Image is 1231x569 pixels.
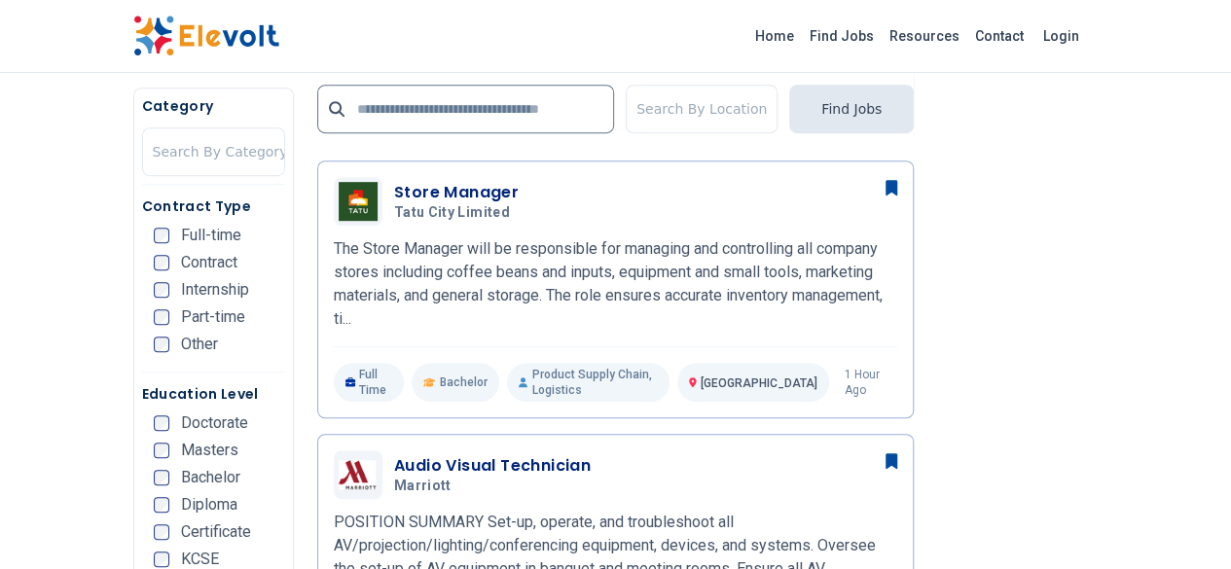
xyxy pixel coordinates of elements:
span: KCSE [181,551,219,567]
span: Bachelor [181,470,240,485]
input: Internship [154,282,169,298]
input: Part-time [154,309,169,325]
span: Masters [181,443,238,458]
p: The Store Manager will be responsible for managing and controlling all company stores including c... [334,237,897,331]
iframe: Chat Widget [1134,476,1231,569]
h3: Store Manager [394,181,519,204]
p: Full Time [334,363,404,402]
input: Bachelor [154,470,169,485]
span: Tatu City Limited [394,204,510,222]
span: [GEOGRAPHIC_DATA] [701,376,817,390]
span: Part-time [181,309,245,325]
input: Diploma [154,497,169,513]
img: Tatu City Limited [339,182,378,221]
img: Marriott [339,460,378,489]
span: Internship [181,282,249,298]
a: Contact [967,20,1032,52]
span: Contract [181,255,237,270]
input: Doctorate [154,415,169,431]
input: Full-time [154,228,169,243]
h5: Education Level [142,384,285,404]
input: Certificate [154,524,169,540]
a: Home [747,20,802,52]
a: Login [1032,17,1091,55]
a: Resources [882,20,967,52]
a: Tatu City LimitedStore ManagerTatu City LimitedThe Store Manager will be responsible for managing... [334,177,897,402]
input: KCSE [154,551,169,567]
h5: Contract Type [142,196,285,216]
h5: Category [142,96,285,116]
button: Find Jobs [789,85,914,133]
input: Other [154,337,169,352]
input: Contract [154,255,169,270]
p: 1 hour ago [845,367,897,398]
img: Elevolt [133,16,279,56]
input: Masters [154,443,169,458]
h3: Audio Visual Technician [394,454,591,478]
span: Doctorate [181,415,248,431]
span: Certificate [181,524,251,540]
span: Diploma [181,497,237,513]
span: Other [181,337,218,352]
span: Marriott [394,478,452,495]
p: Product Supply Chain, Logistics [507,363,670,402]
a: Find Jobs [802,20,882,52]
span: Bachelor [440,374,488,390]
span: Full-time [181,228,241,243]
